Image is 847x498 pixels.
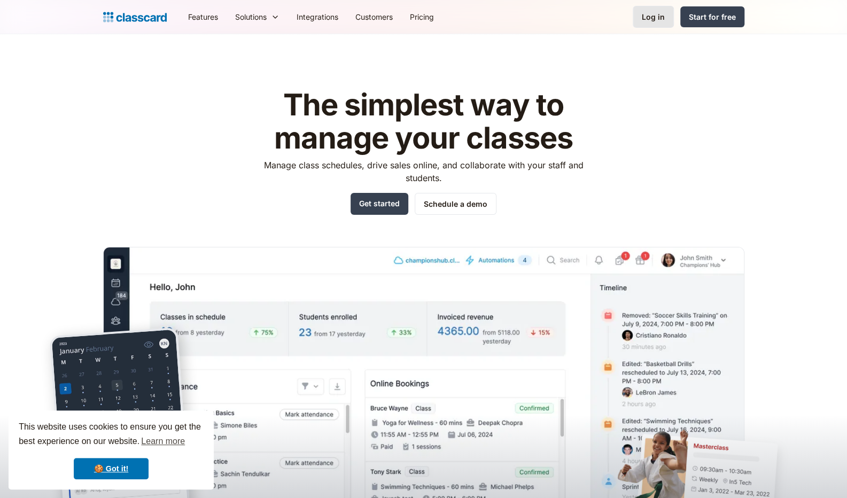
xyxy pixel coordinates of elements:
a: Schedule a demo [415,193,496,215]
a: Customers [347,5,401,29]
a: dismiss cookie message [74,458,149,479]
a: Log in [633,6,674,28]
div: Start for free [689,11,736,22]
h1: The simplest way to manage your classes [254,89,593,154]
a: Integrations [288,5,347,29]
div: Solutions [227,5,288,29]
a: Get started [351,193,408,215]
div: cookieconsent [9,410,214,489]
p: Manage class schedules, drive sales online, and collaborate with your staff and students. [254,159,593,184]
div: Log in [642,11,665,22]
a: home [103,10,167,25]
div: Solutions [235,11,267,22]
a: Features [180,5,227,29]
a: Pricing [401,5,442,29]
span: This website uses cookies to ensure you get the best experience on our website. [19,421,204,449]
a: learn more about cookies [139,433,187,449]
a: Start for free [680,6,744,27]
